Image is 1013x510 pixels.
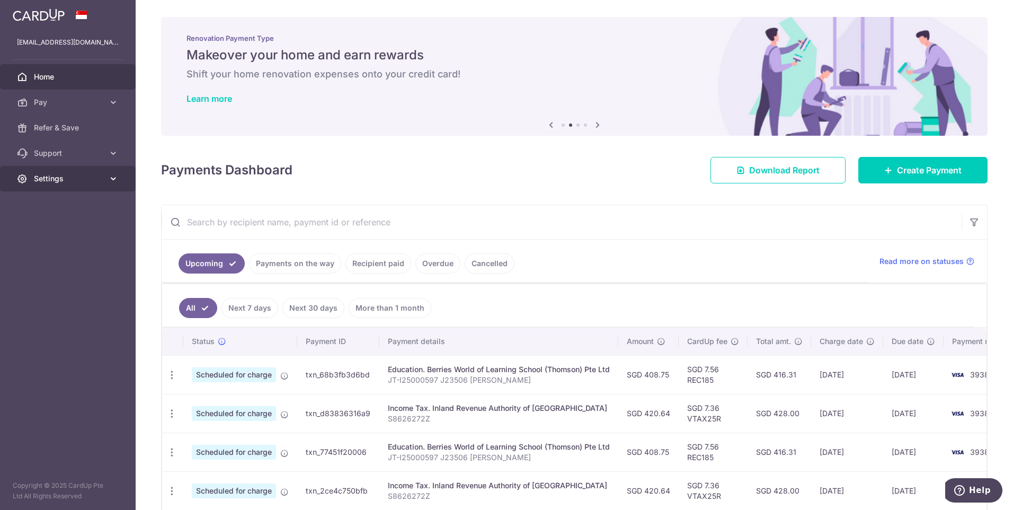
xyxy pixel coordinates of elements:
[34,148,104,159] span: Support
[179,253,245,274] a: Upcoming
[388,491,610,502] p: S8626272Z
[892,336,923,347] span: Due date
[186,47,962,64] h5: Makeover your home and earn rewards
[297,355,379,394] td: txn_68b3fb3d6bd
[192,336,215,347] span: Status
[618,355,679,394] td: SGD 408.75
[388,452,610,463] p: JT-I25000597 J23506 [PERSON_NAME]
[879,256,964,267] span: Read more on statuses
[34,72,104,82] span: Home
[883,355,944,394] td: [DATE]
[179,298,217,318] a: All
[710,157,846,183] a: Download Report
[947,407,968,420] img: Bank Card
[618,433,679,471] td: SGD 408.75
[883,394,944,433] td: [DATE]
[249,253,341,274] a: Payments on the way
[749,164,820,177] span: Download Report
[161,17,988,136] img: Renovation banner
[186,34,962,42] p: Renovation Payment Type
[297,471,379,510] td: txn_2ce4c750bfb
[970,370,989,379] span: 3938
[192,367,276,382] span: Scheduled for charge
[679,394,748,433] td: SGD 7.36 VTAX25R
[34,122,104,133] span: Refer & Save
[756,336,791,347] span: Total amt.
[820,336,863,347] span: Charge date
[465,253,514,274] a: Cancelled
[679,471,748,510] td: SGD 7.36 VTAX25R
[186,93,232,104] a: Learn more
[297,328,379,355] th: Payment ID
[282,298,344,318] a: Next 30 days
[883,433,944,471] td: [DATE]
[858,157,988,183] a: Create Payment
[349,298,431,318] a: More than 1 month
[161,161,292,180] h4: Payments Dashboard
[379,328,618,355] th: Payment details
[297,394,379,433] td: txn_d83836316a9
[13,8,65,21] img: CardUp
[388,442,610,452] div: Education. Berries World of Learning School (Thomson) Pte Ltd
[811,394,883,433] td: [DATE]
[192,406,276,421] span: Scheduled for charge
[345,253,411,274] a: Recipient paid
[748,394,811,433] td: SGD 428.00
[811,471,883,510] td: [DATE]
[687,336,727,347] span: CardUp fee
[618,394,679,433] td: SGD 420.64
[897,164,962,177] span: Create Payment
[388,480,610,491] div: Income Tax. Inland Revenue Authority of [GEOGRAPHIC_DATA]
[947,368,968,381] img: Bank Card
[34,173,104,184] span: Settings
[388,364,610,375] div: Education. Berries World of Learning School (Thomson) Pte Ltd
[34,97,104,108] span: Pay
[186,68,962,81] h6: Shift your home renovation expenses onto your credit card!
[192,483,276,498] span: Scheduled for charge
[627,336,654,347] span: Amount
[879,256,974,267] a: Read more on statuses
[388,375,610,385] p: JT-I25000597 J23506 [PERSON_NAME]
[618,471,679,510] td: SGD 420.64
[748,471,811,510] td: SGD 428.00
[811,355,883,394] td: [DATE]
[883,471,944,510] td: [DATE]
[415,253,460,274] a: Overdue
[945,478,1002,505] iframe: Opens a widget where you can find more information
[388,403,610,414] div: Income Tax. Inland Revenue Authority of [GEOGRAPHIC_DATA]
[748,355,811,394] td: SGD 416.31
[192,445,276,460] span: Scheduled for charge
[388,414,610,424] p: S8626272Z
[679,355,748,394] td: SGD 7.56 REC185
[970,447,989,456] span: 3938
[297,433,379,471] td: txn_77451f20006
[811,433,883,471] td: [DATE]
[679,433,748,471] td: SGD 7.56 REC185
[748,433,811,471] td: SGD 416.31
[970,409,989,418] span: 3938
[17,37,119,48] p: [EMAIL_ADDRESS][DOMAIN_NAME]
[947,446,968,459] img: Bank Card
[162,205,962,239] input: Search by recipient name, payment id or reference
[221,298,278,318] a: Next 7 days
